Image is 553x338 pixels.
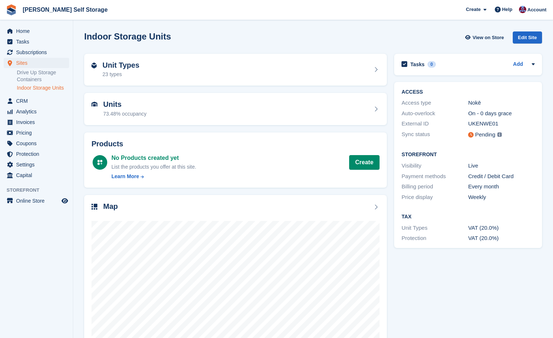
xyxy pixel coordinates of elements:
h2: Map [103,202,118,211]
h2: Tasks [410,61,425,68]
div: Auto-overlock [401,109,468,118]
span: Sites [16,58,60,68]
span: Protection [16,149,60,159]
div: Edit Site [513,31,542,44]
a: View on Store [464,31,507,44]
a: menu [4,149,69,159]
div: Nokē [468,99,535,107]
a: Indoor Storage Units [17,84,69,91]
h2: Storefront [401,152,535,158]
div: Payment methods [401,172,468,181]
a: menu [4,37,69,47]
span: Analytics [16,106,60,117]
span: Help [502,6,512,13]
img: icon-info-grey-7440780725fd019a000dd9b08b2336e03edf1995a4989e88bcd33f0948082b44.svg [497,132,502,137]
img: custom-product-icn-white-7c27a13f52cf5f2f504a55ee73a895a1f82ff5669d69490e13668eaf7ade3bb5.svg [97,159,103,165]
a: Preview store [60,196,69,205]
div: Visibility [401,162,468,170]
a: Units 73.48% occupancy [84,93,387,125]
span: Tasks [16,37,60,47]
a: Learn More [112,173,197,180]
img: map-icn-33ee37083ee616e46c38cad1a60f524a97daa1e2b2c8c0bc3eb3415660979fc1.svg [91,204,97,210]
a: menu [4,117,69,127]
div: VAT (20.0%) [468,234,535,243]
img: unit-type-icn-2b2737a686de81e16bb02015468b77c625bbabd49415b5ef34ead5e3b44a266d.svg [91,63,97,68]
a: [PERSON_NAME] Self Storage [20,4,111,16]
span: Coupons [16,138,60,149]
h2: Indoor Storage Units [84,31,171,41]
div: No Products created yet [112,154,197,162]
a: menu [4,170,69,180]
span: List the products you offer at this site. [112,164,197,170]
h2: ACCESS [401,89,535,95]
span: Pricing [16,128,60,138]
a: menu [4,47,69,57]
img: Tracy Bailey [519,6,526,13]
span: Home [16,26,60,36]
div: 23 types [102,71,139,78]
h2: Unit Types [102,61,139,70]
div: Every month [468,183,535,191]
div: Access type [401,99,468,107]
span: Capital [16,170,60,180]
a: menu [4,196,69,206]
a: Add [513,60,523,69]
span: Invoices [16,117,60,127]
div: Protection [401,234,468,243]
a: menu [4,138,69,149]
span: View on Store [472,34,504,41]
div: Unit Types [401,224,468,232]
div: On - 0 days grace [468,109,535,118]
a: menu [4,128,69,138]
span: Online Store [16,196,60,206]
div: Price display [401,193,468,202]
span: Settings [16,159,60,170]
div: Live [468,162,535,170]
a: Drive Up Storage Containers [17,69,69,83]
h2: Products [91,140,380,148]
div: Learn More [112,173,139,180]
a: menu [4,26,69,36]
h2: Units [103,100,146,109]
img: stora-icon-8386f47178a22dfd0bd8f6a31ec36ba5ce8667c1dd55bd0f319d3a0aa187defe.svg [6,4,17,15]
div: External ID [401,120,468,128]
div: 0 [427,61,436,68]
div: Pending [475,131,495,139]
a: menu [4,58,69,68]
h2: Tax [401,214,535,220]
a: Unit Types 23 types [84,54,387,86]
a: Edit Site [513,31,542,46]
div: Billing period [401,183,468,191]
span: Account [527,6,546,14]
div: Sync status [401,130,468,139]
div: VAT (20.0%) [468,224,535,232]
div: Credit / Debit Card [468,172,535,181]
div: UKENWE01 [468,120,535,128]
a: menu [4,106,69,117]
span: Subscriptions [16,47,60,57]
span: Storefront [7,187,73,194]
a: Create [349,155,380,170]
span: CRM [16,96,60,106]
span: Create [466,6,481,13]
a: menu [4,96,69,106]
div: Weekly [468,193,535,202]
div: 73.48% occupancy [103,110,146,118]
a: menu [4,159,69,170]
img: unit-icn-7be61d7bf1b0ce9d3e12c5938cc71ed9869f7b940bace4675aadf7bd6d80202e.svg [91,102,97,107]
